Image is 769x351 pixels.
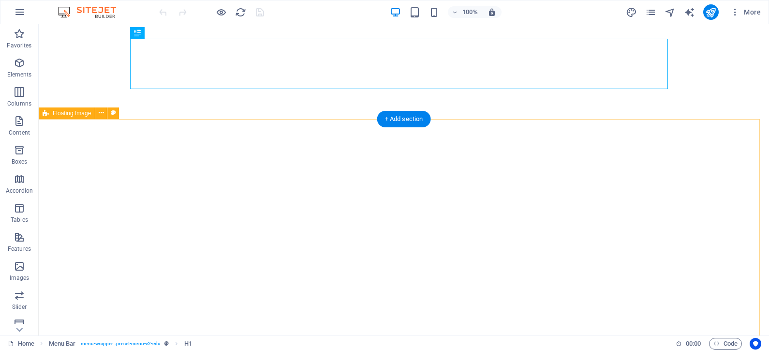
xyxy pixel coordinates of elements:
span: Click to select. Double-click to edit [184,338,192,350]
i: On resize automatically adjust zoom level to fit chosen device. [488,8,496,16]
button: 100% [448,6,482,18]
i: Navigator [665,7,676,18]
button: Usercentrics [750,338,761,350]
p: Boxes [12,158,28,166]
button: More [726,4,765,20]
button: Code [709,338,742,350]
i: Design (Ctrl+Alt+Y) [626,7,637,18]
span: More [730,7,761,17]
i: Publish [705,7,716,18]
span: 00 00 [686,338,701,350]
span: Floating Image [53,110,91,116]
button: reload [235,6,246,18]
i: This element is a customizable preset [164,341,169,346]
span: : [693,340,694,347]
span: Click to select. Double-click to edit [49,338,76,350]
button: publish [703,4,719,20]
p: Accordion [6,187,33,195]
button: Click here to leave preview mode and continue editing [215,6,227,18]
p: Columns [7,100,31,107]
button: design [626,6,637,18]
p: Tables [11,216,28,224]
p: Elements [7,71,32,78]
div: + Add section [377,111,431,127]
p: Features [8,245,31,253]
p: Content [9,129,30,137]
span: Code [713,338,738,350]
button: text_generator [684,6,695,18]
button: pages [645,6,657,18]
span: . menu-wrapper .preset-menu-v2-edu [79,338,161,350]
p: Favorites [7,42,31,49]
img: Editor Logo [56,6,128,18]
p: Slider [12,303,27,311]
p: Images [10,274,30,282]
button: navigator [665,6,676,18]
i: Pages (Ctrl+Alt+S) [645,7,656,18]
a: Click to cancel selection. Double-click to open Pages [8,338,34,350]
h6: Session time [676,338,701,350]
nav: breadcrumb [49,338,192,350]
i: AI Writer [684,7,695,18]
i: Reload page [235,7,246,18]
h6: 100% [462,6,478,18]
